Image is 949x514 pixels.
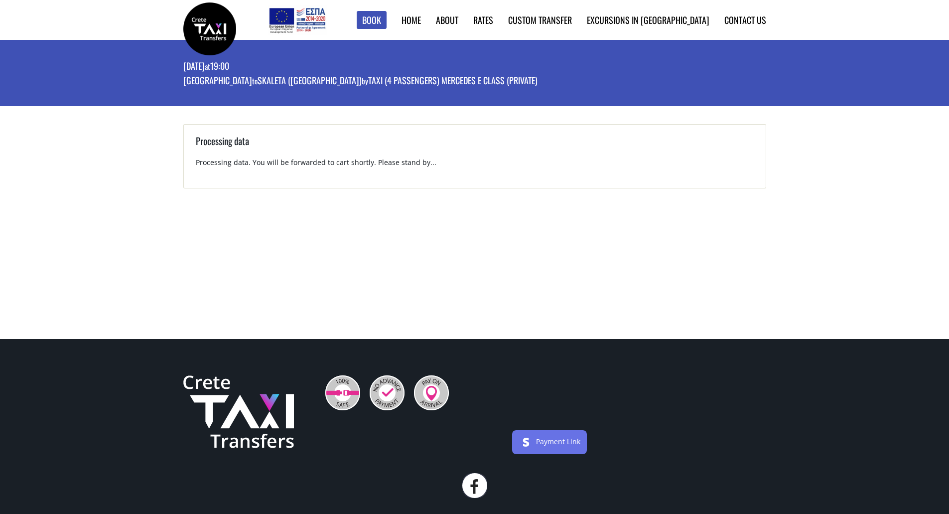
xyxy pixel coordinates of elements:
[183,375,294,448] img: Crete Taxi Transfers
[536,437,580,446] a: Payment Link
[414,375,449,410] img: Pay On Arrival
[183,74,538,89] p: [GEOGRAPHIC_DATA] Skaleta ([GEOGRAPHIC_DATA]) Taxi (4 passengers) Mercedes E Class (private)
[196,158,754,176] p: Processing data. You will be forwarded to cart shortly. Please stand by...
[473,13,493,26] a: Rates
[357,11,387,29] a: Book
[183,60,538,74] p: [DATE] 19:00
[587,13,709,26] a: Excursions in [GEOGRAPHIC_DATA]
[724,13,766,26] a: Contact us
[196,134,754,158] h3: Processing data
[518,434,534,450] img: stripe
[183,22,236,33] a: Crete Taxi Transfers | Booking page | Crete Taxi Transfers
[252,75,258,86] small: to
[370,375,405,410] img: No Advance Payment
[436,13,458,26] a: About
[362,75,368,86] small: by
[402,13,421,26] a: Home
[268,5,327,35] img: e-bannersEUERDF180X90.jpg
[183,2,236,55] img: Crete Taxi Transfers | Booking page | Crete Taxi Transfers
[508,13,572,26] a: Custom Transfer
[325,375,360,410] img: 100% Safe
[462,473,487,498] a: facebook
[205,61,210,72] small: at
